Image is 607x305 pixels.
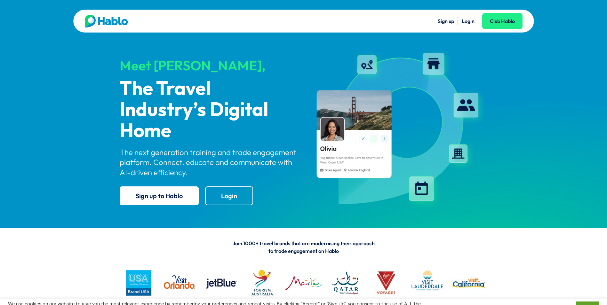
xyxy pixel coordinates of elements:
[120,186,199,205] a: Sign up to Hablo
[367,264,405,302] img: VV logo
[408,264,446,302] img: LAUDERDALE
[120,58,298,73] div: Meet [PERSON_NAME],
[202,264,240,302] img: jetblue
[85,15,128,27] img: Hablo logo main 2
[462,18,475,24] a: Login
[233,240,375,254] span: Join 1000+ travel brands that are modernising their approach to trade engagement on Hablo
[326,264,364,302] img: QATAR
[438,18,454,24] a: Sign up
[243,264,281,302] img: Tourism Australia
[482,13,523,29] a: Club Hablo
[120,264,158,302] img: busa
[284,264,323,302] img: MTPA
[120,79,298,142] p: The Travel Industry’s Digital Home
[450,264,488,302] img: vc logo
[161,264,199,302] img: VO
[309,48,488,211] img: hablo-profile-image
[120,147,298,177] p: The next generation training and trade engagement platform. Connect, educate and communicate with...
[205,186,253,205] a: Login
